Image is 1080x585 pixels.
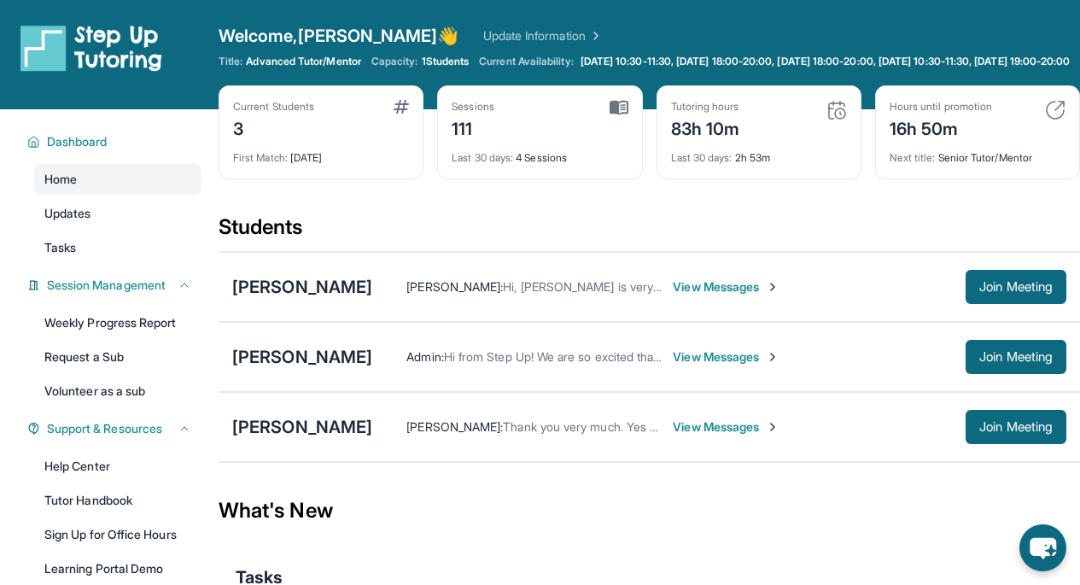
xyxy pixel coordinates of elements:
[1019,524,1066,571] button: chat-button
[219,473,1080,548] div: What's New
[979,282,1053,292] span: Join Meeting
[673,278,779,295] span: View Messages
[406,349,443,364] span: Admin :
[479,55,573,68] span: Current Availability:
[34,519,201,550] a: Sign Up for Office Hours
[232,415,372,439] div: [PERSON_NAME]
[452,114,494,141] div: 111
[40,133,191,150] button: Dashboard
[673,348,779,366] span: View Messages
[406,419,503,434] span: [PERSON_NAME] :
[34,553,201,584] a: Learning Portal Demo
[219,214,1080,251] div: Students
[40,277,191,294] button: Session Management
[610,100,628,115] img: card
[577,55,1074,68] a: [DATE] 10:30-11:30, [DATE] 18:00-20:00, [DATE] 18:00-20:00, [DATE] 10:30-11:30, [DATE] 19:00-20:00
[246,55,360,68] span: Advanced Tutor/Mentor
[219,24,459,48] span: Welcome, [PERSON_NAME] 👋
[671,100,740,114] div: Tutoring hours
[671,114,740,141] div: 83h 10m
[20,24,162,72] img: logo
[826,100,847,120] img: card
[890,114,992,141] div: 16h 50m
[34,307,201,338] a: Weekly Progress Report
[671,141,847,165] div: 2h 53m
[394,100,409,114] img: card
[979,422,1053,432] span: Join Meeting
[371,55,418,68] span: Capacity:
[966,270,1066,304] button: Join Meeting
[966,340,1066,374] button: Join Meeting
[766,420,779,434] img: Chevron-Right
[1045,100,1065,120] img: card
[34,376,201,407] a: Volunteer as a sub
[233,151,288,164] span: First Match :
[966,410,1066,444] button: Join Meeting
[452,100,494,114] div: Sessions
[232,345,372,369] div: [PERSON_NAME]
[422,55,470,68] span: 1 Students
[673,418,779,436] span: View Messages
[34,485,201,516] a: Tutor Handbook
[452,151,513,164] span: Last 30 days :
[44,205,91,222] span: Updates
[233,141,409,165] div: [DATE]
[47,420,162,437] span: Support & Resources
[581,55,1071,68] span: [DATE] 10:30-11:30, [DATE] 18:00-20:00, [DATE] 18:00-20:00, [DATE] 10:30-11:30, [DATE] 19:00-20:00
[44,239,76,256] span: Tasks
[452,141,628,165] div: 4 Sessions
[766,350,779,364] img: Chevron-Right
[233,114,314,141] div: 3
[40,420,191,437] button: Support & Resources
[219,55,242,68] span: Title:
[406,279,503,294] span: [PERSON_NAME] :
[233,100,314,114] div: Current Students
[232,275,372,299] div: [PERSON_NAME]
[44,171,77,188] span: Home
[483,27,603,44] a: Update Information
[890,100,992,114] div: Hours until promotion
[890,151,936,164] span: Next title :
[586,27,603,44] img: Chevron Right
[890,141,1065,165] div: Senior Tutor/Mentor
[47,277,166,294] span: Session Management
[766,280,779,294] img: Chevron-Right
[34,164,201,195] a: Home
[34,342,201,372] a: Request a Sub
[47,133,108,150] span: Dashboard
[34,198,201,229] a: Updates
[34,232,201,263] a: Tasks
[503,279,842,294] span: Hi, [PERSON_NAME] is very excited for [DATE] session at 6pm.
[671,151,733,164] span: Last 30 days :
[34,451,201,482] a: Help Center
[979,352,1053,362] span: Join Meeting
